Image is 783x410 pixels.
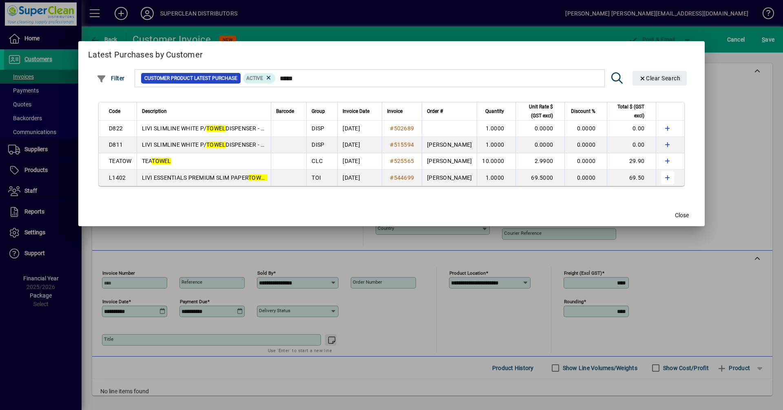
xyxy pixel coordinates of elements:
[387,157,417,165] a: #525565
[387,107,403,116] span: Invoice
[607,121,656,137] td: 0.00
[515,137,564,153] td: 0.0000
[337,137,382,153] td: [DATE]
[607,170,656,186] td: 69.50
[427,107,443,116] span: Order #
[387,140,417,149] a: #515594
[564,137,607,153] td: 0.0000
[312,158,323,164] span: CLC
[477,170,515,186] td: 1.0000
[142,174,290,181] span: LIVI ESSENTIALS PREMIUM SLIM PAPER S (4000)
[607,153,656,170] td: 29.90
[276,107,301,116] div: Barcode
[390,141,394,148] span: #
[312,125,324,132] span: DISP
[394,174,414,181] span: 544699
[142,125,279,132] span: LIVI SLIMLINE WHITE P/ DISPENSER - LARGE
[343,107,369,116] span: Invoice Date
[142,158,171,164] span: TEA
[390,125,394,132] span: #
[427,107,472,116] div: Order #
[612,102,644,120] span: Total $ (GST excl)
[142,141,280,148] span: LIVI SLIMLINE WHITE P/ DISPENSER - SMALL
[248,174,268,181] em: TOWEL
[95,71,127,86] button: Filter
[564,170,607,186] td: 0.0000
[206,141,226,148] em: TOWEL
[109,125,123,132] span: D822
[639,75,681,82] span: Clear Search
[482,107,511,116] div: Quantity
[394,125,414,132] span: 502689
[564,121,607,137] td: 0.0000
[669,208,695,223] button: Close
[97,75,125,82] span: Filter
[675,211,689,220] span: Close
[312,107,325,116] span: Group
[109,107,132,116] div: Code
[485,107,504,116] span: Quantity
[109,174,126,181] span: L1402
[477,121,515,137] td: 1.0000
[390,174,394,181] span: #
[633,71,687,86] button: Clear
[144,74,237,82] span: Customer Product Latest Purchase
[142,107,266,116] div: Description
[337,153,382,170] td: [DATE]
[109,107,120,116] span: Code
[78,41,705,65] h2: Latest Purchases by Customer
[206,125,226,132] em: TOWEL
[337,170,382,186] td: [DATE]
[312,174,321,181] span: TOI
[515,121,564,137] td: 0.0000
[422,137,477,153] td: [PERSON_NAME]
[564,153,607,170] td: 0.0000
[312,107,332,116] div: Group
[477,137,515,153] td: 1.0000
[390,158,394,164] span: #
[422,153,477,170] td: [PERSON_NAME]
[387,173,417,182] a: #544699
[570,107,603,116] div: Discount %
[152,158,171,164] em: TOWEL
[276,107,294,116] span: Barcode
[422,170,477,186] td: [PERSON_NAME]
[142,107,167,116] span: Description
[243,73,276,84] mat-chip: Product Activation Status: Active
[515,170,564,186] td: 69.5000
[387,107,417,116] div: Invoice
[109,141,123,148] span: D811
[337,121,382,137] td: [DATE]
[515,153,564,170] td: 2.9900
[521,102,553,120] span: Unit Rate $ (GST excl)
[521,102,560,120] div: Unit Rate $ (GST excl)
[246,75,263,81] span: Active
[612,102,652,120] div: Total $ (GST excl)
[394,158,414,164] span: 525565
[343,107,377,116] div: Invoice Date
[312,141,324,148] span: DISP
[477,153,515,170] td: 10.0000
[607,137,656,153] td: 0.00
[109,158,132,164] span: TEATOW
[387,124,417,133] a: #502689
[571,107,595,116] span: Discount %
[394,141,414,148] span: 515594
